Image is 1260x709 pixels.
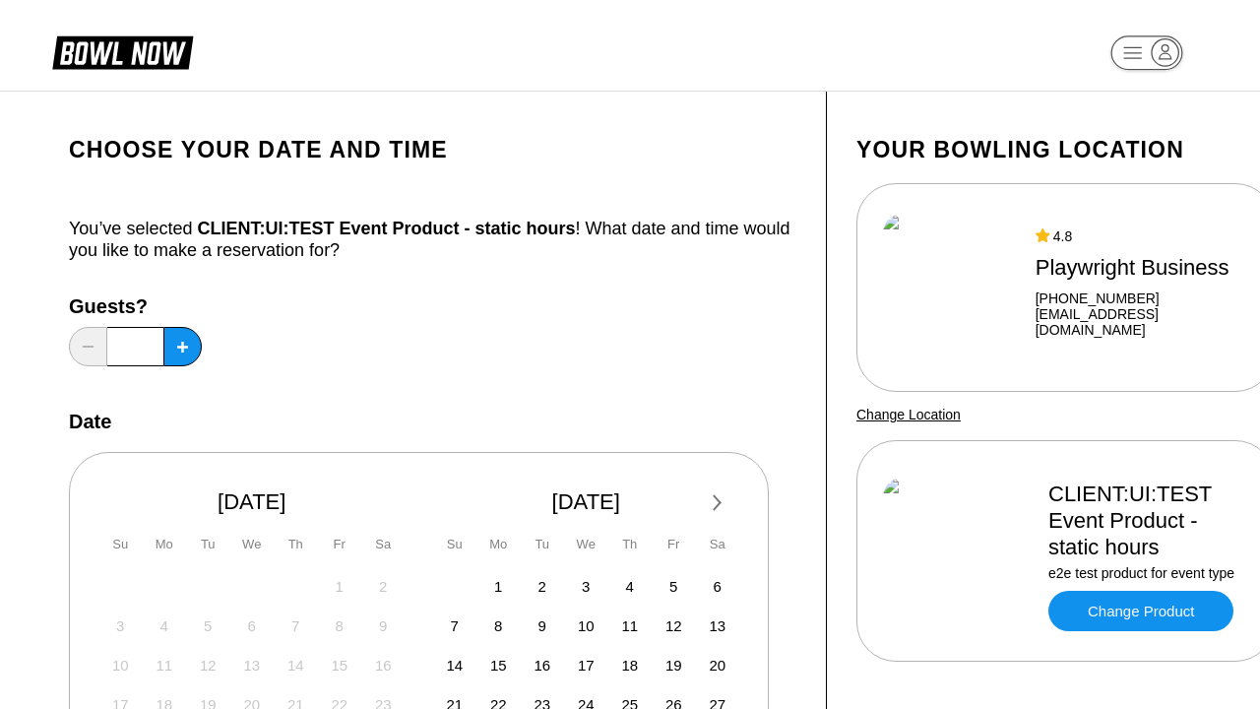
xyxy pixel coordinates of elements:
div: Choose Saturday, September 20th, 2025 [704,652,730,678]
div: Sa [704,531,730,557]
div: Choose Thursday, September 4th, 2025 [616,573,643,600]
span: 16 [534,657,550,674]
div: Fr [661,531,687,557]
img: CLIENT:UI:TEST Event Product - static hours [883,478,1031,625]
div: Not available Friday, August 15th, 2025 [326,652,352,678]
span: 10 [112,657,129,674]
div: Not available Saturday, August 2nd, 2025 [370,573,397,600]
span: CLIENT:UI:TEST Event Product - static hours [197,219,575,238]
div: Not available Tuesday, August 5th, 2025 [195,612,221,639]
span: 14 [446,657,463,674]
span: 6 [714,578,722,595]
div: Su [441,531,468,557]
div: Choose Wednesday, September 3rd, 2025 [573,573,599,600]
div: Not available Monday, August 11th, 2025 [151,652,177,678]
img: Playwright Business [883,214,1018,361]
div: Choose Friday, September 19th, 2025 [661,652,687,678]
span: 15 [490,657,507,674]
div: Choose Tuesday, September 16th, 2025 [529,652,555,678]
span: 8 [494,617,502,634]
div: Not available Tuesday, August 12th, 2025 [195,652,221,678]
span: 11 [156,657,172,674]
div: Choose Tuesday, September 9th, 2025 [529,612,555,639]
div: Not available Friday, August 8th, 2025 [326,612,352,639]
div: Su [107,531,134,557]
div: You’ve selected ! What date and time would you like to make a reservation for? [69,218,796,261]
label: Guests? [69,295,202,317]
div: Mo [151,531,177,557]
div: Playwright Business [1036,254,1248,281]
div: Not available Monday, August 4th, 2025 [151,612,177,639]
span: 15 [331,657,347,674]
div: Choose Monday, September 8th, 2025 [485,612,512,639]
span: 3 [582,578,590,595]
div: Th [283,531,309,557]
div: e2e test product for event type [1048,565,1248,581]
div: Choose Monday, September 1st, 2025 [485,573,512,600]
div: Choose Sunday, September 14th, 2025 [441,652,468,678]
button: Next Month [702,487,733,519]
span: 13 [709,617,725,634]
div: Not available Thursday, August 7th, 2025 [283,612,309,639]
span: 17 [578,657,595,674]
span: 2 [538,578,546,595]
div: Not available Sunday, August 10th, 2025 [107,652,134,678]
div: Not available Thursday, August 14th, 2025 [283,652,309,678]
div: Not available Wednesday, August 13th, 2025 [238,652,265,678]
div: Not available Saturday, August 16th, 2025 [370,652,397,678]
div: Choose Wednesday, September 17th, 2025 [573,652,599,678]
div: Choose Wednesday, September 10th, 2025 [573,612,599,639]
label: Date [69,411,111,432]
h1: Choose your Date and time [69,136,796,163]
span: 12 [200,657,217,674]
span: 16 [375,657,392,674]
span: 7 [451,617,459,634]
span: 4 [160,617,168,634]
span: 12 [665,617,682,634]
div: 4.8 [1036,228,1248,244]
span: 1 [336,578,344,595]
span: 9 [538,617,546,634]
span: 7 [291,617,299,634]
div: Fr [326,531,352,557]
div: We [238,531,265,557]
span: 2 [379,578,387,595]
div: Choose Tuesday, September 2nd, 2025 [529,573,555,600]
div: Choose Sunday, September 7th, 2025 [441,612,468,639]
div: [DATE] [434,488,739,515]
div: Choose Saturday, September 13th, 2025 [704,612,730,639]
div: Sa [370,531,397,557]
a: [EMAIL_ADDRESS][DOMAIN_NAME] [1036,306,1248,338]
div: Th [616,531,643,557]
span: 5 [669,578,677,595]
div: Choose Monday, September 15th, 2025 [485,652,512,678]
div: Mo [485,531,512,557]
span: 1 [494,578,502,595]
div: Choose Friday, September 12th, 2025 [661,612,687,639]
span: 20 [709,657,725,674]
div: Choose Thursday, September 11th, 2025 [616,612,643,639]
div: Choose Saturday, September 6th, 2025 [704,573,730,600]
div: Not available Sunday, August 3rd, 2025 [107,612,134,639]
span: 8 [336,617,344,634]
div: [PHONE_NUMBER] [1036,290,1248,306]
div: Not available Saturday, August 9th, 2025 [370,612,397,639]
span: 19 [665,657,682,674]
div: Tu [529,531,555,557]
div: Not available Friday, August 1st, 2025 [326,573,352,600]
span: 3 [116,617,124,634]
span: 14 [287,657,304,674]
span: 5 [204,617,212,634]
span: 4 [626,578,634,595]
span: 18 [621,657,638,674]
span: 9 [379,617,387,634]
a: Change Location [856,407,961,422]
span: 13 [243,657,260,674]
span: 11 [621,617,638,634]
div: [DATE] [99,488,405,515]
span: 10 [578,617,595,634]
div: Tu [195,531,221,557]
div: We [573,531,599,557]
div: Choose Thursday, September 18th, 2025 [616,652,643,678]
div: Not available Wednesday, August 6th, 2025 [238,612,265,639]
